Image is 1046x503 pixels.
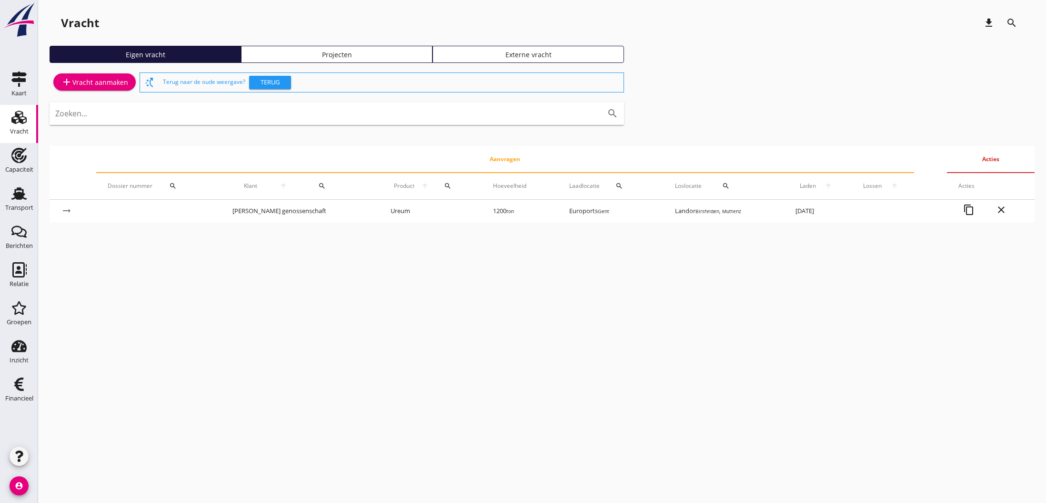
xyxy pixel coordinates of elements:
div: Capaciteit [5,166,33,173]
div: Acties [958,182,1023,190]
small: Gent [598,208,609,215]
div: Hoeveelheid [493,182,546,190]
i: search [444,182,452,190]
div: Berichten [6,243,33,249]
i: search [318,182,326,190]
div: Groepen [7,319,31,325]
i: search [722,182,730,190]
div: Dossier nummer [108,175,210,197]
div: Transport [5,205,33,211]
td: Landor [664,200,784,223]
input: Zoeken... [55,106,592,121]
td: [DATE] [784,200,847,223]
i: search [169,182,177,190]
small: Birsfelden, Muttenz [695,208,741,215]
td: Ureum [379,200,482,223]
button: Terug [249,76,291,89]
td: Euroports [558,200,664,223]
small: ton [506,208,514,215]
i: switch_access_shortcut [144,77,155,88]
a: Eigen vracht [50,46,241,63]
i: search [607,108,618,119]
span: 1200 [493,206,514,215]
a: Externe vracht [432,46,624,63]
span: Laden [795,182,820,190]
span: Lossen [859,182,886,190]
div: Relatie [10,281,29,287]
div: Financieel [5,395,33,401]
div: Kaart [11,90,27,96]
i: arrow_upward [820,182,836,190]
i: close [996,204,1007,216]
i: content_copy [963,204,975,216]
div: Terug naar de oude weergave? [163,73,620,92]
span: Product [391,182,418,190]
div: Vracht [61,15,99,31]
div: Projecten [245,50,428,60]
i: add [61,76,72,88]
td: [PERSON_NAME] genossenschaft [221,200,379,223]
i: download [983,17,995,29]
div: Externe vracht [437,50,620,60]
i: search [615,182,623,190]
div: Loslocatie [675,175,773,197]
div: Terug [253,78,287,87]
i: arrow_upward [886,182,902,190]
i: account_circle [10,476,29,495]
th: Aanvragen [96,146,914,173]
i: arrow_right_alt [61,205,72,216]
i: arrow_upward [418,182,432,190]
i: arrow_upward [268,182,298,190]
a: Projecten [241,46,432,63]
a: Vracht aanmaken [53,73,136,91]
span: Klant [232,182,268,190]
th: Acties [947,146,1035,173]
div: Inzicht [10,357,29,363]
div: Laadlocatie [569,175,652,197]
div: Vracht aanmaken [61,76,128,88]
div: Vracht [10,128,29,134]
div: Eigen vracht [54,50,237,60]
img: logo-small.a267ee39.svg [2,2,36,38]
i: search [1006,17,1017,29]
